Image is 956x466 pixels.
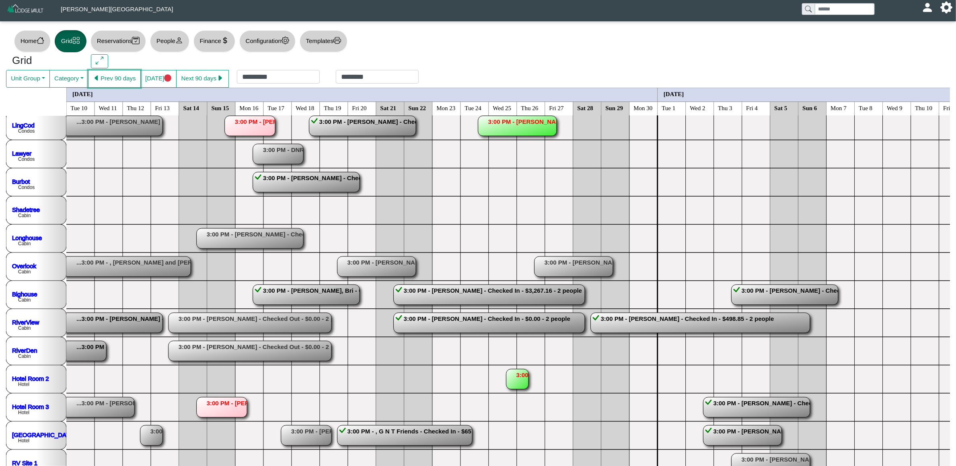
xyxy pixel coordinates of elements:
[437,105,456,111] text: Mon 23
[18,213,31,218] text: Cabin
[859,105,873,111] text: Tue 8
[14,30,51,52] button: Homehouse
[12,234,42,241] a: Longhouse
[176,70,229,88] button: Next 90 dayscaret right fill
[296,105,315,111] text: Wed 18
[164,74,172,82] svg: circle fill
[324,105,341,111] text: Thu 19
[12,318,39,325] a: RiverView
[150,30,189,52] button: Peopleperson
[18,269,31,275] text: Cabin
[12,431,80,438] a: [GEOGRAPHIC_DATA] 4
[96,57,103,64] svg: arrows angle expand
[175,37,183,44] svg: person
[465,105,482,111] text: Tue 24
[12,459,37,466] a: RV Site 1
[183,105,199,111] text: Sat 14
[49,70,88,88] button: Category
[193,30,235,52] button: Financecurrency dollar
[18,297,31,303] text: Cabin
[268,105,285,111] text: Tue 17
[521,105,539,111] text: Thu 26
[634,105,653,111] text: Mon 30
[664,90,684,97] text: [DATE]
[18,185,35,190] text: Condos
[72,37,80,44] svg: grid
[18,410,29,415] text: Hotel
[237,70,320,84] input: Check in
[746,105,758,111] text: Fri 4
[155,105,170,111] text: Fri 13
[12,206,40,213] a: Shadetree
[925,4,931,10] svg: person fill
[216,74,224,82] svg: caret right fill
[55,30,86,52] button: Gridgrid
[18,241,31,246] text: Cabin
[37,37,44,44] svg: house
[380,105,397,111] text: Sat 21
[549,105,564,111] text: Fri 27
[132,37,140,44] svg: calendar2 check
[18,382,29,387] text: Hotel
[831,105,847,111] text: Mon 7
[239,30,296,52] button: Configurationgear
[887,105,903,111] text: Wed 9
[493,105,512,111] text: Wed 25
[127,105,144,111] text: Thu 12
[12,262,37,269] a: Overlook
[12,375,49,382] a: Hotel Room 2
[12,178,30,185] a: Burbot
[6,3,45,17] img: Z
[336,70,419,84] input: Check out
[71,105,88,111] text: Tue 10
[333,37,341,44] svg: printer
[91,54,108,69] button: arrows angle expand
[12,150,31,156] a: Lawyer
[18,353,31,359] text: Cabin
[99,105,117,111] text: Wed 11
[88,70,141,88] button: caret left fillPrev 90 days
[18,438,29,443] text: Hotel
[93,74,101,82] svg: caret left fill
[775,105,787,111] text: Sat 5
[12,347,37,353] a: RiverDen
[915,105,933,111] text: Thu 10
[409,105,426,111] text: Sun 22
[690,105,705,111] text: Wed 2
[12,54,79,67] h3: Grid
[18,156,35,162] text: Condos
[662,105,676,111] text: Tue 1
[606,105,623,111] text: Sun 29
[12,290,37,297] a: Bighouse
[803,105,818,111] text: Sun 6
[240,105,259,111] text: Mon 16
[300,30,347,52] button: Templatesprinter
[18,128,35,134] text: Condos
[718,105,732,111] text: Thu 3
[944,4,950,10] svg: gear fill
[18,325,31,331] text: Cabin
[90,30,146,52] button: Reservationscalendar2 check
[212,105,229,111] text: Sun 15
[805,6,812,12] svg: search
[140,70,177,88] button: [DATE]circle fill
[12,121,35,128] a: LingCod
[352,105,367,111] text: Fri 20
[282,37,289,44] svg: gear
[221,37,229,44] svg: currency dollar
[6,70,50,88] button: Unit Group
[72,90,93,97] text: [DATE]
[578,105,594,111] text: Sat 28
[12,403,49,410] a: Hotel Room 3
